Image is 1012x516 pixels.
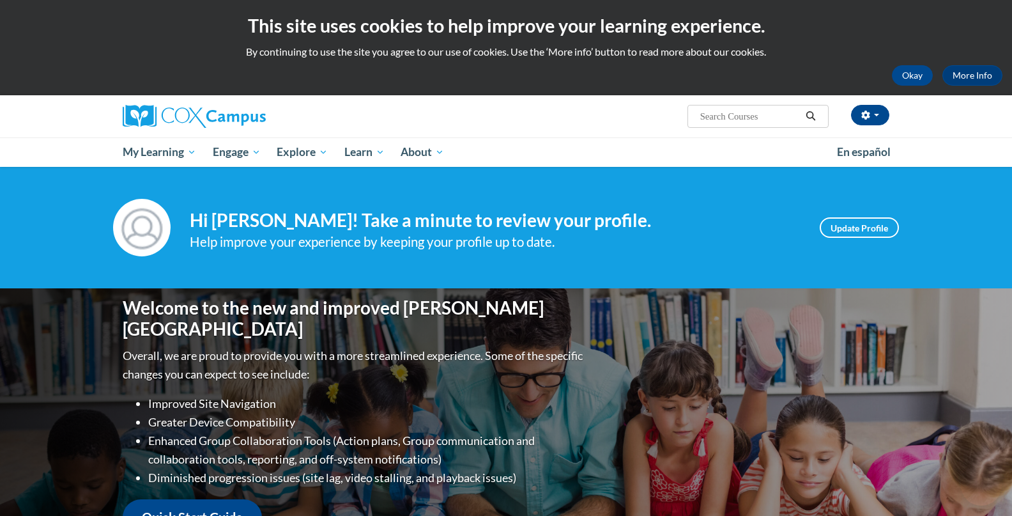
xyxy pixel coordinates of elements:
button: Search [801,109,820,124]
span: About [401,145,444,160]
a: Explore [268,137,336,167]
a: Cox Campus [123,105,365,128]
a: More Info [942,65,1002,86]
span: Learn [344,145,385,160]
span: Explore [277,145,328,160]
a: Update Profile [820,217,899,238]
iframe: Button to launch messaging window [961,465,1002,506]
img: Profile Image [113,199,171,256]
li: Greater Device Compatibility [148,413,586,432]
h4: Hi [PERSON_NAME]! Take a minute to review your profile. [190,210,801,231]
li: Enhanced Group Collaboration Tools (Action plans, Group communication and collaboration tools, re... [148,432,586,469]
li: Improved Site Navigation [148,395,586,413]
p: By continuing to use the site you agree to our use of cookies. Use the ‘More info’ button to read... [10,45,1002,59]
span: My Learning [123,145,196,160]
button: Okay [892,65,933,86]
a: About [393,137,453,167]
a: Engage [204,137,269,167]
div: Help improve your experience by keeping your profile up to date. [190,231,801,253]
button: Account Settings [851,105,889,125]
p: Overall, we are proud to provide you with a more streamlined experience. Some of the specific cha... [123,347,586,384]
img: Cox Campus [123,105,266,128]
span: En español [837,145,891,159]
a: My Learning [114,137,204,167]
li: Diminished progression issues (site lag, video stalling, and playback issues) [148,469,586,487]
a: En español [829,139,899,166]
a: Learn [336,137,393,167]
span: Engage [213,145,261,160]
input: Search Courses [699,109,801,124]
h2: This site uses cookies to help improve your learning experience. [10,13,1002,38]
h1: Welcome to the new and improved [PERSON_NAME][GEOGRAPHIC_DATA] [123,297,586,340]
div: Main menu [103,137,908,167]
